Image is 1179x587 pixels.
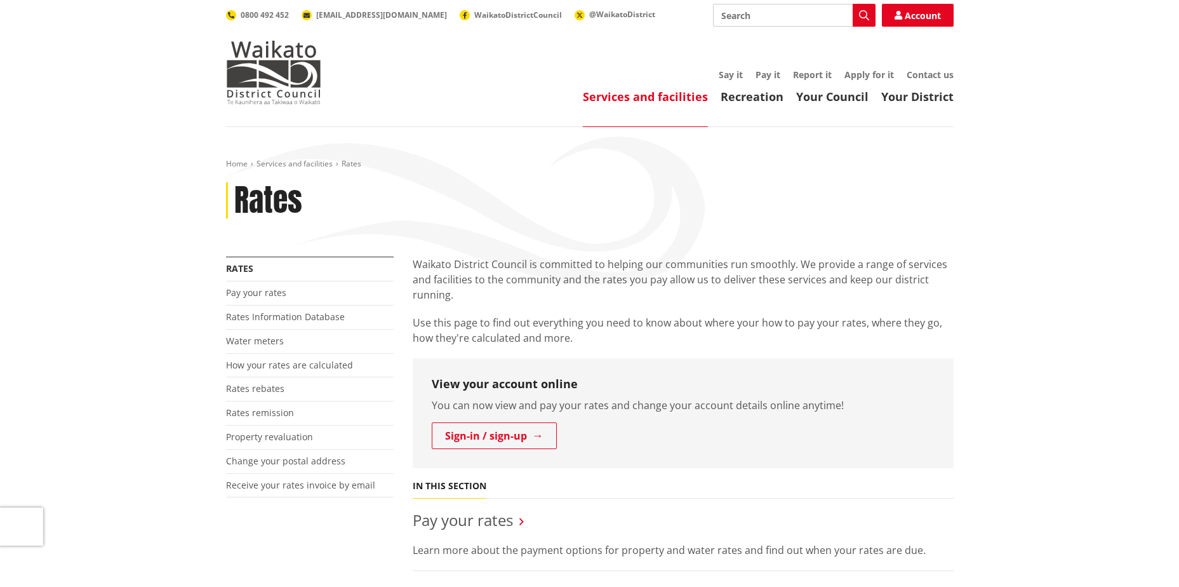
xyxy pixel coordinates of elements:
[474,10,562,20] span: WaikatoDistrictCouncil
[226,382,284,395] a: Rates rebates
[226,359,353,371] a: How your rates are calculated
[413,481,486,492] h5: In this section
[413,543,954,558] p: Learn more about the payment options for property and water rates and find out when your rates ar...
[756,69,780,81] a: Pay it
[713,4,876,27] input: Search input
[226,10,289,20] a: 0800 492 452
[226,262,253,274] a: Rates
[413,315,954,346] p: Use this page to find out everything you need to know about where your how to pay your rates, whe...
[583,89,708,104] a: Services and facilities
[575,9,655,20] a: @WaikatoDistrict
[793,69,832,81] a: Report it
[226,158,248,169] a: Home
[721,89,783,104] a: Recreation
[844,69,894,81] a: Apply for it
[413,509,513,530] a: Pay your rates
[226,159,954,170] nav: breadcrumb
[589,9,655,20] span: @WaikatoDistrict
[316,10,447,20] span: [EMAIL_ADDRESS][DOMAIN_NAME]
[226,41,321,104] img: Waikato District Council - Te Kaunihera aa Takiwaa o Waikato
[226,479,375,491] a: Receive your rates invoice by email
[881,89,954,104] a: Your District
[226,407,294,419] a: Rates remission
[226,455,345,467] a: Change your postal address
[226,335,284,347] a: Water meters
[719,69,743,81] a: Say it
[432,422,557,449] a: Sign-in / sign-up
[907,69,954,81] a: Contact us
[226,311,345,323] a: Rates Information Database
[234,182,302,219] h1: Rates
[302,10,447,20] a: [EMAIL_ADDRESS][DOMAIN_NAME]
[796,89,869,104] a: Your Council
[241,10,289,20] span: 0800 492 452
[413,257,954,302] p: Waikato District Council is committed to helping our communities run smoothly. We provide a range...
[226,287,286,299] a: Pay your rates
[342,158,361,169] span: Rates
[226,431,313,443] a: Property revaluation
[432,377,935,391] h3: View your account online
[432,398,935,413] p: You can now view and pay your rates and change your account details online anytime!
[256,158,333,169] a: Services and facilities
[882,4,954,27] a: Account
[460,10,562,20] a: WaikatoDistrictCouncil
